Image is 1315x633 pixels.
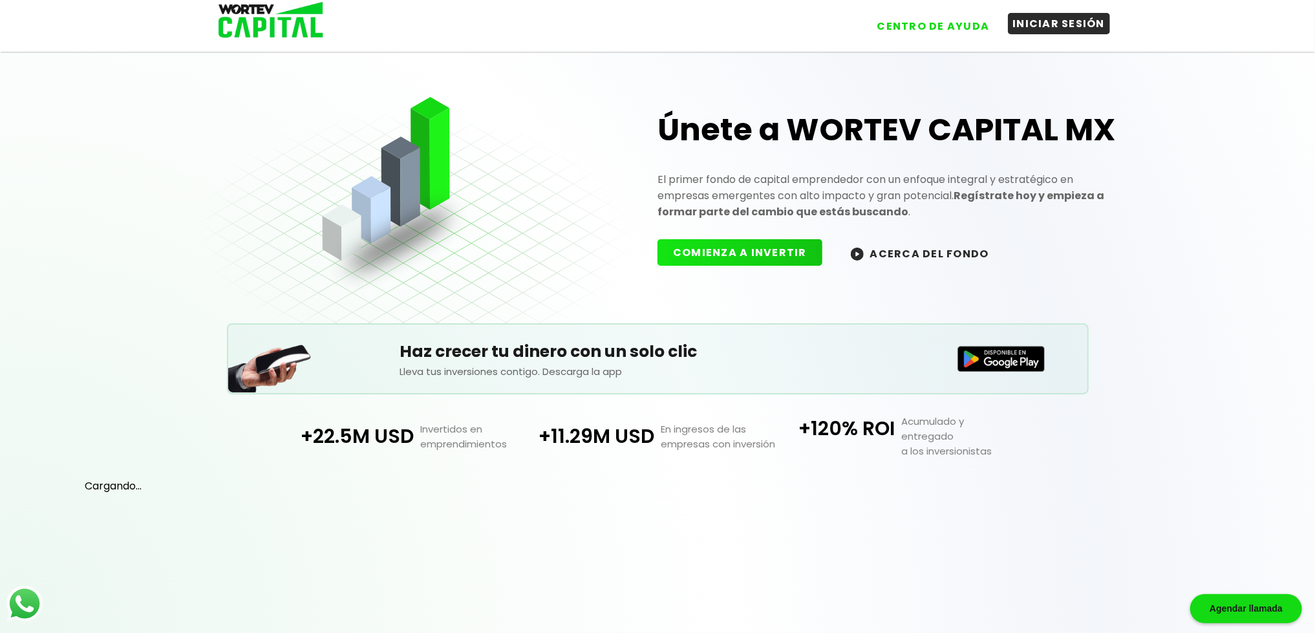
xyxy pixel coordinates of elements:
[537,422,654,451] p: +11.29M USD
[414,422,537,451] p: Invertidos en emprendimientos
[895,414,1018,458] p: Acumulado y entregado a los inversionistas
[851,248,864,261] img: wortev-capital-acerca-del-fondo
[654,422,778,451] p: En ingresos de las empresas con inversión
[228,328,312,392] img: Teléfono
[957,346,1045,372] img: Disponible en Google Play
[835,239,1005,267] button: ACERCA DEL FONDO
[657,245,835,260] a: COMIENZA A INVERTIR
[400,364,915,379] p: Lleva tus inversiones contigo. Descarga la app
[85,478,1230,494] p: Cargando...
[1008,13,1111,34] button: INICIAR SESIÓN
[657,188,1104,219] strong: Regístrate hoy y empieza a formar parte del cambio que estás buscando
[657,239,822,266] button: COMIENZA A INVERTIR
[872,16,995,37] button: CENTRO DE AYUDA
[297,422,414,451] p: +22.5M USD
[859,6,995,37] a: CENTRO DE AYUDA
[778,414,895,444] p: +120% ROI
[657,109,1116,151] h1: Únete a WORTEV CAPITAL MX
[400,339,915,364] h5: Haz crecer tu dinero con un solo clic
[6,586,43,622] img: logos_whatsapp-icon.242b2217.svg
[1190,594,1302,623] div: Agendar llamada
[657,171,1116,220] p: El primer fondo de capital emprendedor con un enfoque integral y estratégico en empresas emergent...
[995,6,1111,37] a: INICIAR SESIÓN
